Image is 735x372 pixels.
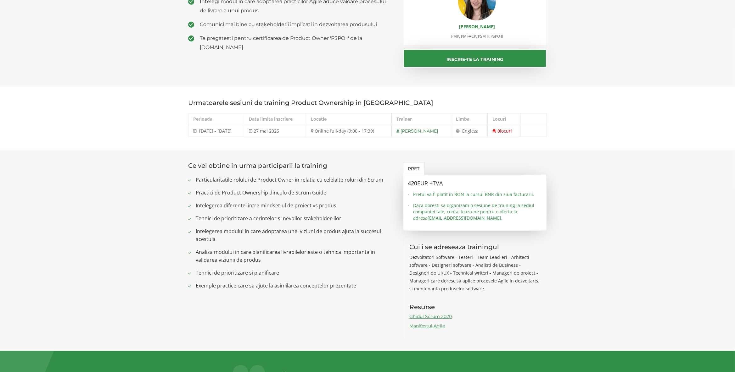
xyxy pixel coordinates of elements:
h3: Cui i se adreseaza trainingul [410,243,541,250]
span: Practici de Product Ownership dincolo de Scrum Guide [196,189,394,197]
span: Exemple practice care sa ajute la asimilarea conceptelor prezentate [196,282,394,290]
th: Locatie [306,113,392,125]
p: Dezvoltatori Software - Testeri - Team Lead-eri - Arhitecti software - Designeri software - Anali... [410,253,541,293]
th: Trainer [392,113,451,125]
th: Limba [451,113,488,125]
a: [EMAIL_ADDRESS][DOMAIN_NAME] [428,215,502,221]
span: PMP, PMI-ACP, PSM II, PSPO II [451,34,503,39]
h3: Urmatoarele sesiuni de training Product Ownership in [GEOGRAPHIC_DATA] [188,99,547,106]
span: En [462,128,468,134]
span: Particularitatile rolului de Product Owner in relatia cu celelalte roluri din Scrum [196,176,394,184]
th: Perioada [188,113,244,125]
td: 0 [488,125,520,137]
h3: 420 [408,180,542,187]
span: [DATE] - [DATE] [199,128,232,134]
th: Data limita inscriere [244,113,306,125]
td: Online full-day (9:00 - 17:30) [306,125,392,137]
button: Inscrie-te la training [403,49,547,68]
span: Tehnici de prioritizare si planificare [196,269,394,277]
h3: Resurse [410,304,541,310]
td: 27 mai 2025 [244,125,306,137]
a: [PERSON_NAME] [459,24,495,30]
span: locuri [500,128,512,134]
span: Intelegerea diferentei intre mindset-ul de proiect vs produs [196,202,394,210]
td: [PERSON_NAME] [392,125,451,137]
span: Analiza modului in care planificarea livrabilelor este o tehnica importanta in validarea viziunii... [196,248,394,264]
a: Pret [403,162,425,175]
span: Comunici mai bine cu stakeholderii implicati in dezvoltarea produsului [200,20,394,29]
h3: Ce vei obtine in urma participarii la training [188,162,394,169]
span: Daca doresti sa organizam o sesiune de training la sediul companiei tale, contacteaza-ne pentru o... [413,202,542,221]
a: Manifestul Agile [410,323,445,329]
a: Ghidul Scrum 2020 [410,314,452,319]
span: gleza [468,128,479,134]
span: Pretul va fi platit in RON la cursul BNR din ziua facturarii. [413,191,542,198]
span: EUR +TVA [418,179,443,187]
span: Te pregatesti pentru certificarea de Product Owner 'PSPO I' de la [DOMAIN_NAME] [200,34,394,52]
span: Tehnici de prioritizare a cerintelor si nevoilor stakeholder-ilor [196,215,394,222]
th: Locuri [488,113,520,125]
span: Intelegerea modului in care adoptarea unei viziuni de produs ajuta la succesul acestuia [196,227,394,243]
